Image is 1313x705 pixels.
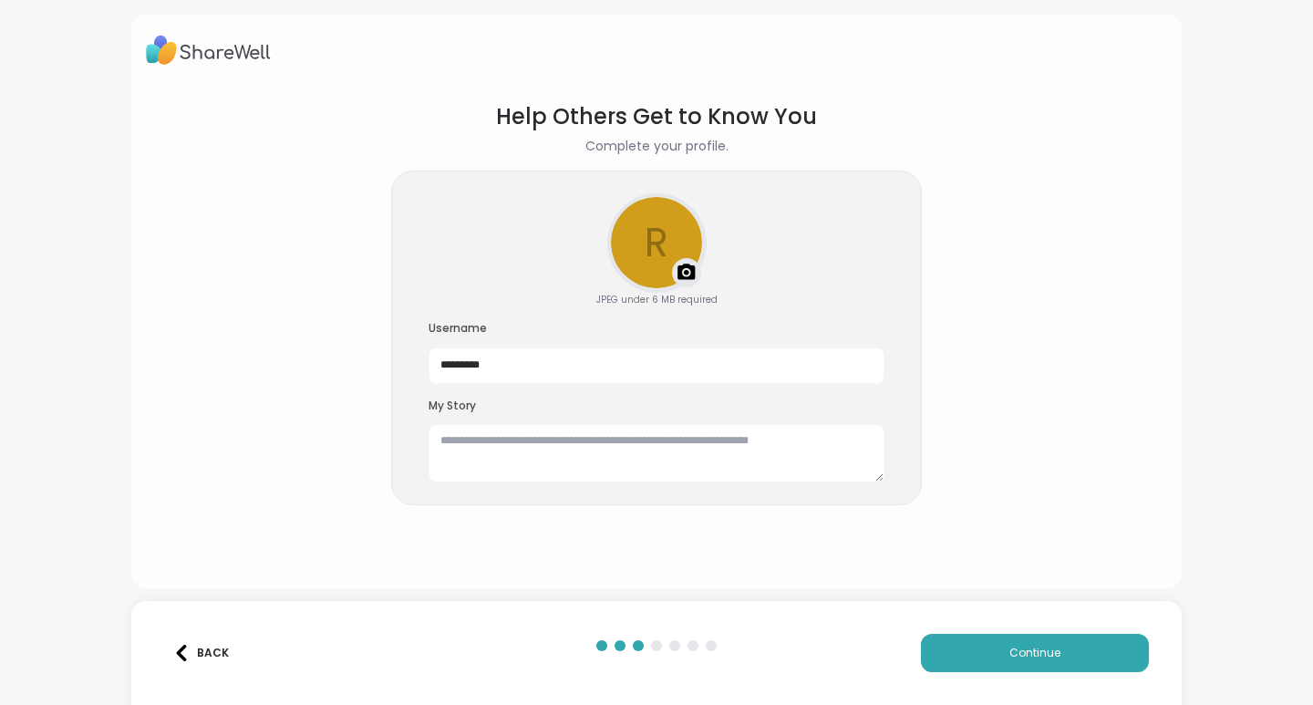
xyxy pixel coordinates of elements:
[164,634,237,672] button: Back
[596,293,718,306] div: JPEG under 6 MB required
[585,137,729,156] h2: Complete your profile.
[496,100,817,133] h1: Help Others Get to Know You
[429,399,884,414] h3: My Story
[173,645,229,661] div: Back
[1009,645,1060,661] span: Continue
[429,321,884,337] h3: Username
[146,29,271,71] img: ShareWell Logo
[921,634,1149,672] button: Continue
